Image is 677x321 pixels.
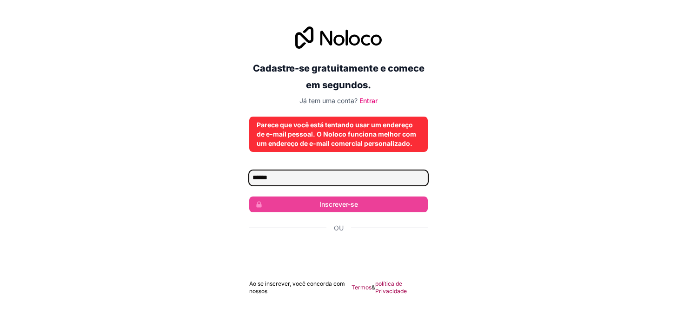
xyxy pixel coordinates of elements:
[249,280,345,295] font: Ao se inscrever, você concorda com nossos
[352,284,372,291] a: Termos
[359,97,378,105] a: Entrar
[375,280,428,295] a: política de Privacidade
[319,200,358,208] font: Inscrever-se
[245,243,432,263] iframe: Botão Iniciar sessão com o Google
[372,284,375,291] font: &
[249,197,428,212] button: Inscrever-se
[299,97,358,105] font: Já tem uma conta?
[257,121,416,147] font: Parece que você está tentando usar um endereço de e-mail pessoal. O Noloco funciona melhor com um...
[334,224,344,232] font: Ou
[375,280,407,295] font: política de Privacidade
[352,284,372,291] font: Termos
[249,170,428,185] input: Endereço de email
[253,63,425,91] font: Cadastre-se gratuitamente e comece em segundos.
